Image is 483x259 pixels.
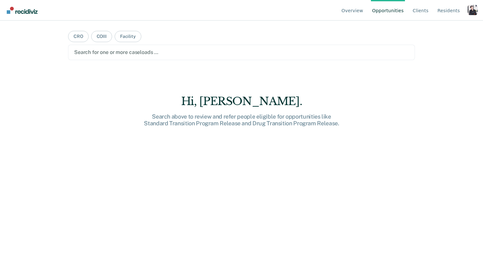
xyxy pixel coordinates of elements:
div: Hi, [PERSON_NAME]. [139,95,344,108]
button: Profile dropdown button [468,5,478,15]
img: Recidiviz [7,7,38,14]
div: Search above to review and refer people eligible for opportunities like Standard Transition Progr... [139,113,344,127]
button: Facility [115,31,141,42]
button: CRO [68,31,89,42]
button: COIII [91,31,112,42]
